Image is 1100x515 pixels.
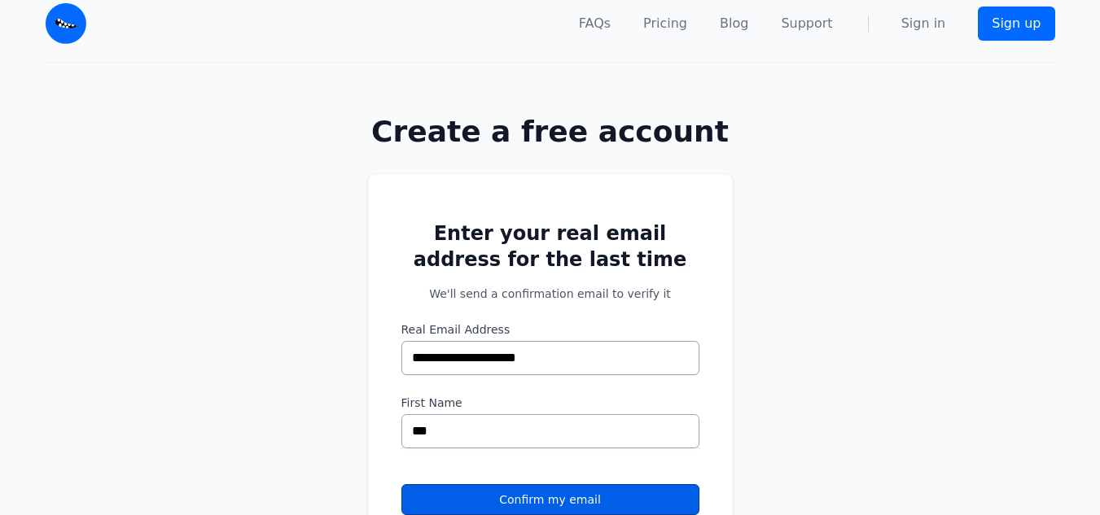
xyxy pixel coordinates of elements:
[401,321,699,338] label: Real Email Address
[401,484,699,515] button: Confirm my email
[401,395,699,411] label: First Name
[401,220,699,273] h2: Enter your real email address for the last time
[781,14,832,33] a: Support
[901,14,946,33] a: Sign in
[46,3,86,44] img: Email Monster
[316,116,785,148] h1: Create a free account
[978,7,1054,41] a: Sign up
[401,286,699,302] p: We'll send a confirmation email to verify it
[643,14,687,33] a: Pricing
[720,14,748,33] a: Blog
[579,14,611,33] a: FAQs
